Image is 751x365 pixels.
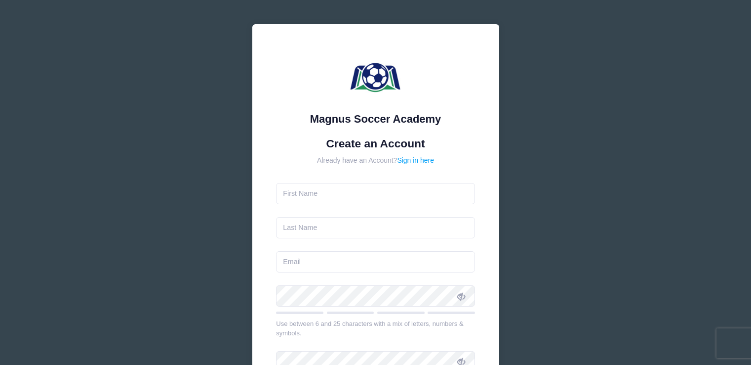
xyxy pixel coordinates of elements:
[276,137,475,150] h1: Create an Account
[346,48,405,108] img: Magnus Soccer Academy
[397,156,434,164] a: Sign in here
[276,155,475,166] div: Already have an Account?
[276,251,475,273] input: Email
[276,217,475,238] input: Last Name
[276,319,475,338] div: Use between 6 and 25 characters with a mix of letters, numbers & symbols.
[276,183,475,204] input: First Name
[276,111,475,127] div: Magnus Soccer Academy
